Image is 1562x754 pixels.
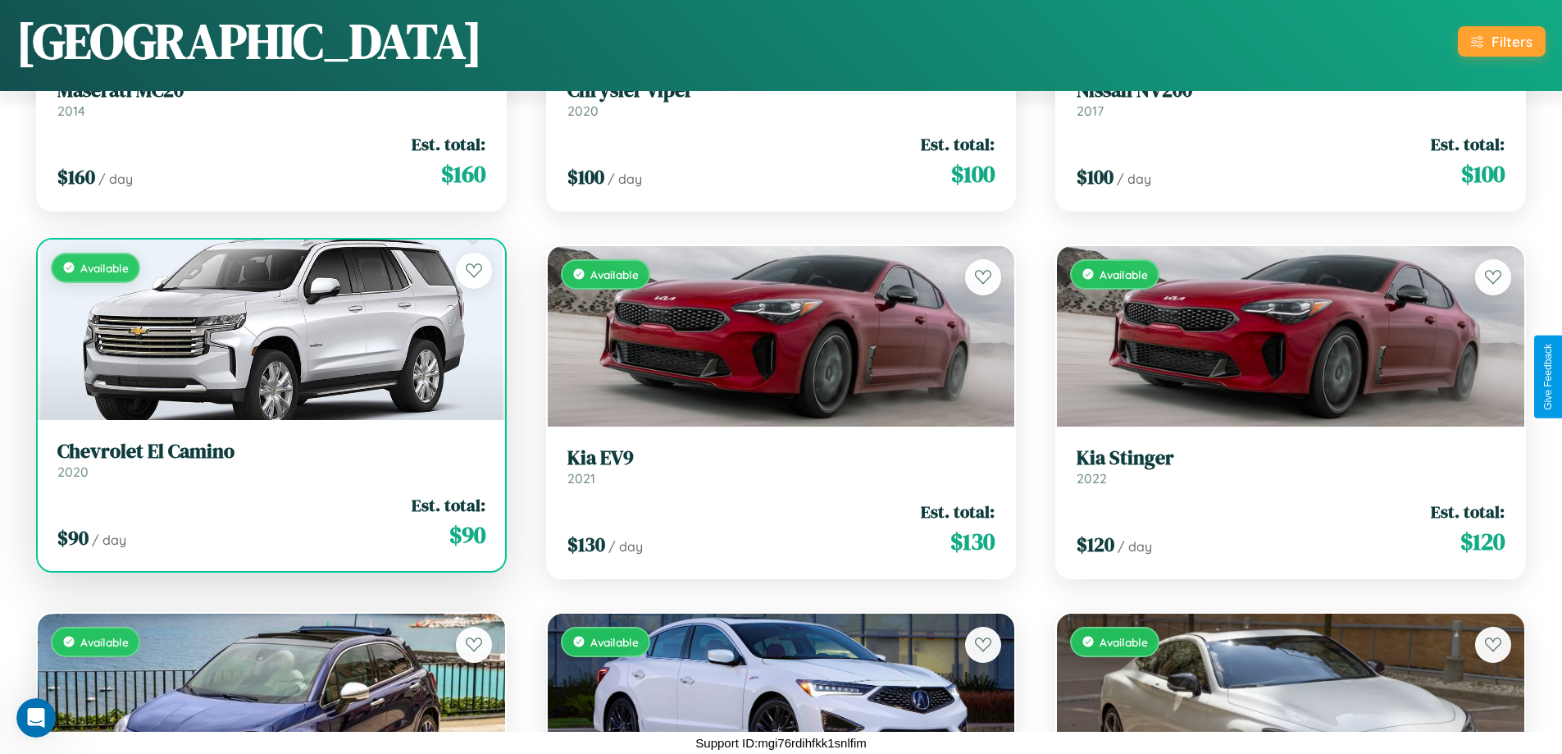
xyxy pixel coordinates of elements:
[57,79,485,103] h3: Maserati MC20
[567,163,604,190] span: $ 100
[1077,531,1114,558] span: $ 120
[1118,538,1152,555] span: / day
[567,79,995,103] h3: Chrysler Viper
[567,446,995,470] h3: Kia EV9
[1461,158,1505,190] span: $ 100
[1100,267,1148,281] span: Available
[57,524,89,551] span: $ 90
[16,7,482,75] h1: [GEOGRAPHIC_DATA]
[57,163,95,190] span: $ 160
[1077,446,1505,470] h3: Kia Stinger
[80,635,129,649] span: Available
[567,531,605,558] span: $ 130
[921,132,995,156] span: Est. total:
[57,79,485,119] a: Maserati MC202014
[567,103,599,119] span: 2020
[16,698,56,738] iframe: Intercom live chat
[1458,26,1546,57] button: Filters
[567,79,995,119] a: Chrysler Viper2020
[567,470,595,487] span: 2021
[57,103,85,119] span: 2014
[950,525,995,558] span: $ 130
[1077,79,1505,119] a: Nissan NV2002017
[1100,635,1148,649] span: Available
[449,519,485,551] span: $ 90
[57,464,89,480] span: 2020
[590,267,639,281] span: Available
[1077,163,1113,190] span: $ 100
[608,538,643,555] span: / day
[1431,132,1505,156] span: Est. total:
[921,500,995,523] span: Est. total:
[1077,103,1104,119] span: 2017
[1077,79,1505,103] h3: Nissan NV200
[1117,171,1151,187] span: / day
[57,440,485,464] h3: Chevrolet El Camino
[951,158,995,190] span: $ 100
[92,532,126,548] span: / day
[1077,446,1505,487] a: Kia Stinger2022
[80,261,129,275] span: Available
[412,132,485,156] span: Est. total:
[695,732,866,754] p: Support ID: mgi76rdihfkk1snlfim
[1431,500,1505,523] span: Est. total:
[1542,344,1554,410] div: Give Feedback
[567,446,995,487] a: Kia EV92021
[57,440,485,480] a: Chevrolet El Camino2020
[441,158,485,190] span: $ 160
[1460,525,1505,558] span: $ 120
[608,171,642,187] span: / day
[1077,470,1107,487] span: 2022
[1491,33,1532,50] div: Filters
[590,635,639,649] span: Available
[412,493,485,517] span: Est. total:
[98,171,133,187] span: / day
